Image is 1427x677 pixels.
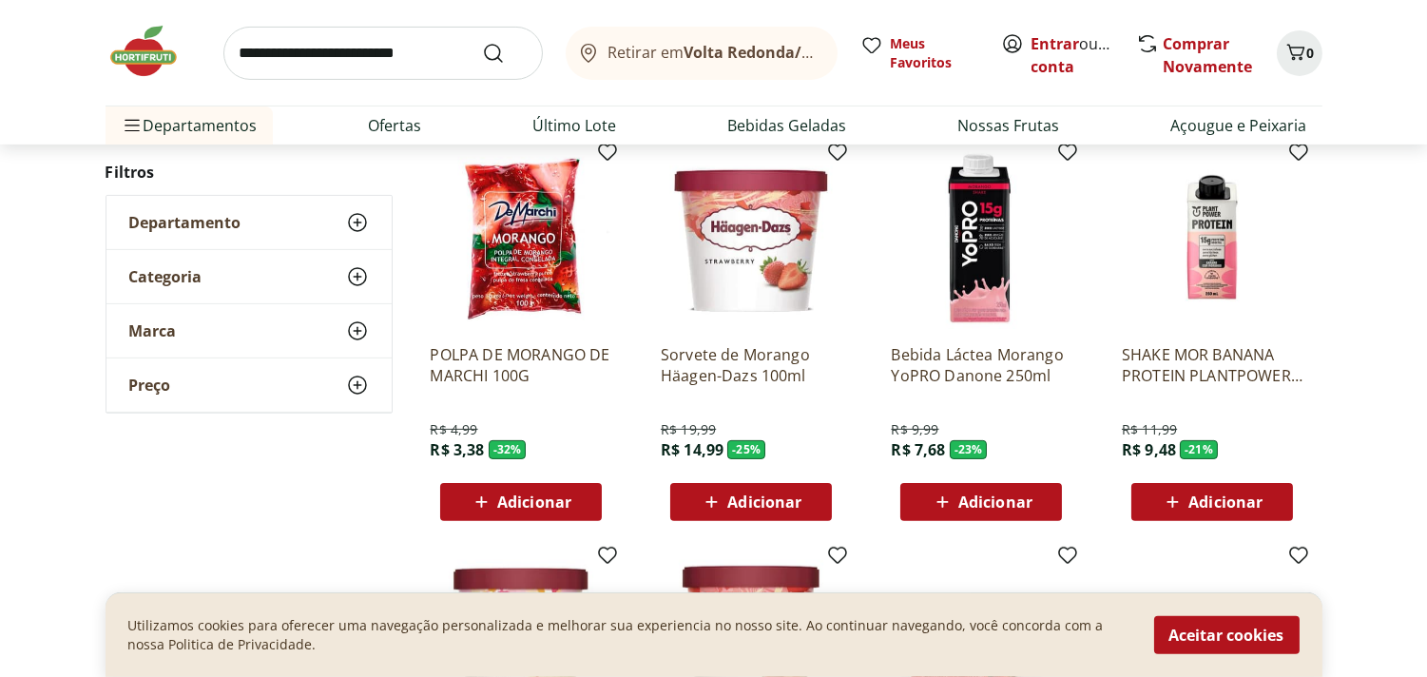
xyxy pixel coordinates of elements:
[566,27,838,80] button: Retirar emVolta Redonda/[GEOGRAPHIC_DATA]
[1122,420,1177,439] span: R$ 11,99
[106,249,392,302] button: Categoria
[1164,33,1253,77] a: Comprar Novamente
[1188,494,1263,510] span: Adicionar
[1277,30,1322,76] button: Carrinho
[369,114,422,137] a: Ofertas
[129,320,177,339] span: Marca
[950,440,988,459] span: - 23 %
[727,440,765,459] span: - 25 %
[129,266,202,285] span: Categoria
[1122,344,1302,386] a: SHAKE MOR BANANA PROTEIN PLANTPOWER 15G
[431,439,485,460] span: R$ 3,38
[860,34,978,72] a: Meus Favoritos
[431,420,478,439] span: R$ 4,99
[1180,440,1218,459] span: - 21 %
[661,148,841,329] img: Sorvete de Morango Häagen-Dazs 100ml
[891,439,945,460] span: R$ 7,68
[670,483,832,521] button: Adicionar
[1122,439,1176,460] span: R$ 9,48
[431,148,611,329] img: POLPA DE MORANGO DE MARCHI 100G
[684,42,958,63] b: Volta Redonda/[GEOGRAPHIC_DATA]
[223,27,543,80] input: search
[661,344,841,386] a: Sorvete de Morango Häagen-Dazs 100ml
[728,114,847,137] a: Bebidas Geladas
[121,103,144,148] button: Menu
[106,195,392,248] button: Departamento
[661,439,723,460] span: R$ 14,99
[1307,44,1315,62] span: 0
[727,494,801,510] span: Adicionar
[900,483,1062,521] button: Adicionar
[891,34,978,72] span: Meus Favoritos
[106,358,392,411] button: Preço
[1032,32,1116,78] span: ou
[489,440,527,459] span: - 32 %
[106,303,392,357] button: Marca
[129,212,241,231] span: Departamento
[1122,148,1302,329] img: SHAKE MOR BANANA PROTEIN PLANTPOWER 15G
[533,114,617,137] a: Último Lote
[661,420,716,439] span: R$ 19,99
[106,23,201,80] img: Hortifruti
[1131,483,1293,521] button: Adicionar
[121,103,258,148] span: Departamentos
[1171,114,1307,137] a: Açougue e Peixaria
[128,616,1131,654] p: Utilizamos cookies para oferecer uma navegação personalizada e melhorar sua experiencia no nosso ...
[129,375,171,394] span: Preço
[607,44,818,61] span: Retirar em
[891,148,1071,329] img: Bebida Láctea Morango YoPRO Danone 250ml
[497,494,571,510] span: Adicionar
[891,344,1071,386] a: Bebida Láctea Morango YoPRO Danone 250ml
[1032,33,1136,77] a: Criar conta
[440,483,602,521] button: Adicionar
[891,420,938,439] span: R$ 9,99
[482,42,528,65] button: Submit Search
[1154,616,1300,654] button: Aceitar cookies
[1032,33,1080,54] a: Entrar
[958,494,1032,510] span: Adicionar
[106,152,393,190] h2: Filtros
[431,344,611,386] a: POLPA DE MORANGO DE MARCHI 100G
[958,114,1060,137] a: Nossas Frutas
